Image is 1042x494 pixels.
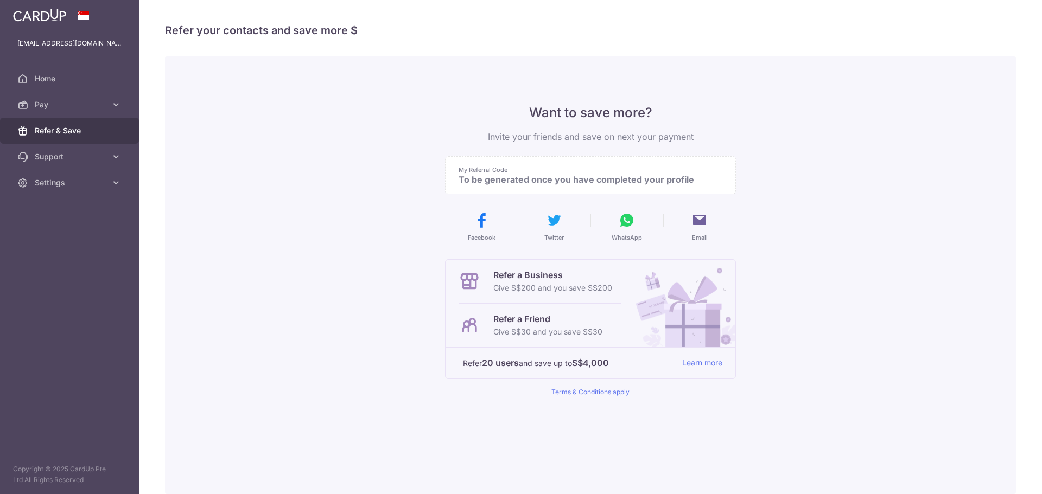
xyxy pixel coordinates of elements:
button: WhatsApp [595,211,659,242]
span: Home [35,73,106,84]
span: Email [692,233,708,242]
p: Give S$200 and you save S$200 [493,281,612,294]
span: Settings [35,177,106,188]
button: Twitter [522,211,586,242]
span: Facebook [468,233,495,242]
h4: Refer your contacts and save more $ [165,22,1016,39]
span: Twitter [544,233,564,242]
p: My Referral Code [459,165,714,174]
span: WhatsApp [612,233,642,242]
p: Want to save more? [445,104,736,121]
p: Refer a Business [493,268,612,281]
strong: S$4,000 [572,356,609,369]
button: Email [668,211,732,242]
p: Invite your friends and save on next your payment [445,130,736,143]
a: Learn more [682,356,722,370]
p: [EMAIL_ADDRESS][DOMAIN_NAME] [17,38,122,49]
a: Terms & Conditions apply [551,388,630,396]
iframe: Opens a widget where you can find more information [973,461,1031,489]
strong: 20 users [482,356,519,369]
button: Facebook [449,211,513,242]
span: Refer & Save [35,125,106,136]
span: Pay [35,99,106,110]
span: Support [35,151,106,162]
p: To be generated once you have completed your profile [459,174,714,185]
p: Refer and save up to [463,356,674,370]
img: CardUp [13,9,66,22]
p: Refer a Friend [493,312,602,325]
p: Give S$30 and you save S$30 [493,325,602,338]
img: Refer [626,260,735,347]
